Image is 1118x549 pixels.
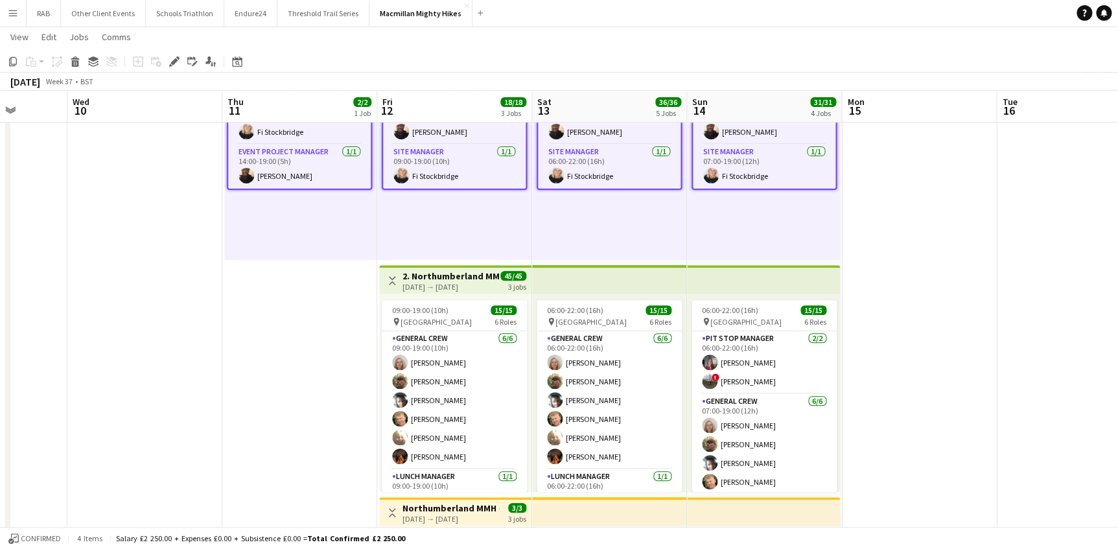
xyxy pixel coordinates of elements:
[845,103,864,118] span: 15
[36,29,62,45] a: Edit
[383,100,526,145] app-card-role: Event Project Manager1/109:00-19:00 (10h)[PERSON_NAME]
[10,31,29,43] span: View
[491,305,517,315] span: 15/15
[10,75,40,88] div: [DATE]
[547,305,603,315] span: 06:00-22:00 (16h)
[804,317,826,327] span: 6 Roles
[227,68,372,190] app-job-card: 09:00-19:00 (10h)2/2 [GEOGRAPHIC_DATA]2 RolesSite Manager1/109:00-19:00 (10h)Fi StockbridgeEvent ...
[693,100,835,145] app-card-role: Event Project Manager1/107:00-19:00 (12h)[PERSON_NAME]
[382,96,393,108] span: Fri
[702,305,758,315] span: 06:00-22:00 (16h)
[810,97,836,107] span: 31/31
[649,317,671,327] span: 6 Roles
[61,1,146,26] button: Other Client Events
[646,305,671,315] span: 15/15
[401,317,472,327] span: [GEOGRAPHIC_DATA]
[392,305,448,315] span: 09:00-19:00 (10h)
[500,97,526,107] span: 18/18
[537,300,682,492] app-job-card: 06:00-22:00 (16h)15/15 [GEOGRAPHIC_DATA]6 RolesGeneral Crew6/606:00-22:00 (16h)[PERSON_NAME][PERS...
[537,469,682,513] app-card-role: Lunch Manager1/106:00-22:00 (16h)
[224,1,277,26] button: Endure24
[69,31,89,43] span: Jobs
[508,503,526,513] span: 3/3
[537,68,682,190] app-job-card: 06:00-22:00 (16h)2/2 [GEOGRAPHIC_DATA]2 RolesEvent Project Manager1/106:00-22:00 (16h)[PERSON_NAM...
[690,103,708,118] span: 14
[228,100,371,145] app-card-role: Site Manager1/109:00-19:00 (10h)Fi Stockbridge
[227,96,244,108] span: Thu
[402,514,499,524] div: [DATE] → [DATE]
[847,96,864,108] span: Mon
[692,96,708,108] span: Sun
[80,76,93,86] div: BST
[1002,96,1017,108] span: Tue
[692,68,837,190] app-job-card: 07:00-19:00 (12h)2/2 [GEOGRAPHIC_DATA]2 RolesEvent Project Manager1/107:00-19:00 (12h)[PERSON_NAM...
[74,533,105,543] span: 4 items
[692,331,837,394] app-card-role: Pit Stop Manager2/206:00-22:00 (16h)[PERSON_NAME]![PERSON_NAME]
[535,103,552,118] span: 13
[383,145,526,189] app-card-role: Site Manager1/109:00-19:00 (10h)Fi Stockbridge
[537,96,552,108] span: Sat
[508,281,526,292] div: 3 jobs
[712,373,719,381] span: !
[354,108,371,118] div: 1 Job
[43,76,75,86] span: Week 37
[382,300,527,492] app-job-card: 09:00-19:00 (10h)15/15 [GEOGRAPHIC_DATA]6 RolesGeneral Crew6/609:00-19:00 (10h)[PERSON_NAME][PERS...
[495,317,517,327] span: 6 Roles
[21,534,61,543] span: Confirmed
[380,103,393,118] span: 12
[500,271,526,281] span: 45/45
[73,96,89,108] span: Wed
[226,103,244,118] span: 11
[307,533,405,543] span: Total Confirmed £2 250.00
[27,1,61,26] button: RAB
[369,1,472,26] button: Macmillan Mighty Hikes
[41,31,56,43] span: Edit
[537,331,682,469] app-card-role: General Crew6/606:00-22:00 (16h)[PERSON_NAME][PERSON_NAME][PERSON_NAME][PERSON_NAME][PERSON_NAME]...
[402,270,499,282] h3: 2. Northumberland MMH- 3 day role
[692,300,837,492] app-job-card: 06:00-22:00 (16h)15/15 [GEOGRAPHIC_DATA]6 RolesPit Stop Manager2/206:00-22:00 (16h)[PERSON_NAME]!...
[277,1,369,26] button: Threshold Trail Series
[501,108,526,118] div: 3 Jobs
[710,317,782,327] span: [GEOGRAPHIC_DATA]
[1000,103,1017,118] span: 16
[382,68,527,190] app-job-card: 09:00-19:00 (10h)2/2 [GEOGRAPHIC_DATA]2 RolesEvent Project Manager1/109:00-19:00 (10h)[PERSON_NAM...
[693,145,835,189] app-card-role: Site Manager1/107:00-19:00 (12h)Fi Stockbridge
[811,108,835,118] div: 4 Jobs
[6,531,63,546] button: Confirmed
[402,282,499,292] div: [DATE] → [DATE]
[382,469,527,513] app-card-role: Lunch Manager1/109:00-19:00 (10h)
[5,29,34,45] a: View
[655,97,681,107] span: 36/36
[538,145,681,189] app-card-role: Site Manager1/106:00-22:00 (16h)Fi Stockbridge
[555,317,627,327] span: [GEOGRAPHIC_DATA]
[382,331,527,469] app-card-role: General Crew6/609:00-19:00 (10h)[PERSON_NAME][PERSON_NAME][PERSON_NAME][PERSON_NAME][PERSON_NAME]...
[692,394,837,532] app-card-role: General Crew6/607:00-19:00 (12h)[PERSON_NAME][PERSON_NAME][PERSON_NAME][PERSON_NAME]
[402,502,499,514] h3: Northumberland MMH - 3 day role
[228,145,371,189] app-card-role: Event Project Manager1/114:00-19:00 (5h)[PERSON_NAME]
[353,97,371,107] span: 2/2
[102,31,131,43] span: Comms
[71,103,89,118] span: 10
[800,305,826,315] span: 15/15
[97,29,136,45] a: Comms
[508,513,526,524] div: 3 jobs
[64,29,94,45] a: Jobs
[116,533,405,543] div: Salary £2 250.00 + Expenses £0.00 + Subsistence £0.00 =
[146,1,224,26] button: Schools Triathlon
[538,100,681,145] app-card-role: Event Project Manager1/106:00-22:00 (16h)[PERSON_NAME]
[656,108,681,118] div: 5 Jobs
